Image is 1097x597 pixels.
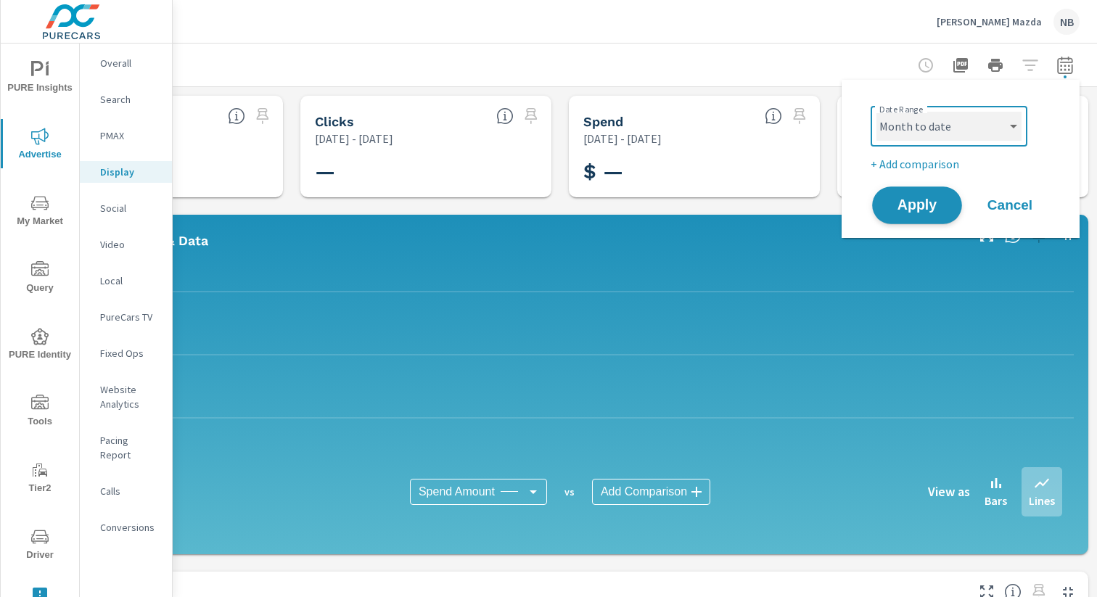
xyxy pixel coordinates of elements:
[80,197,172,219] div: Social
[872,186,962,224] button: Apply
[80,52,172,74] div: Overall
[100,56,160,70] p: Overall
[80,480,172,502] div: Calls
[946,51,975,80] button: "Export Report to PDF"
[315,130,393,147] p: [DATE] - [DATE]
[1051,51,1080,80] button: Select Date Range
[80,379,172,415] div: Website Analytics
[5,528,75,564] span: Driver
[80,516,172,538] div: Conversions
[100,433,160,462] p: Pacing Report
[887,199,947,213] span: Apply
[80,125,172,147] div: PMAX
[100,310,160,324] p: PureCars TV
[410,479,547,505] div: Spend Amount
[928,485,970,499] h6: View as
[80,88,172,110] div: Search
[100,484,160,498] p: Calls
[5,261,75,297] span: Query
[1029,492,1055,509] p: Lines
[80,161,172,183] div: Display
[315,114,354,129] h5: Clicks
[5,61,75,96] span: PURE Insights
[5,395,75,430] span: Tools
[981,51,1010,80] button: Print Report
[100,237,160,252] p: Video
[100,520,160,535] p: Conversions
[583,130,662,147] p: [DATE] - [DATE]
[100,92,160,107] p: Search
[966,187,1053,223] button: Cancel
[937,15,1042,28] p: [PERSON_NAME] Mazda
[985,492,1007,509] p: Bars
[1053,9,1080,35] div: NB
[871,155,1056,173] p: + Add comparison
[80,270,172,292] div: Local
[5,194,75,230] span: My Market
[228,107,245,125] span: The number of times an ad was shown on your behalf.
[100,201,160,215] p: Social
[583,160,805,184] h3: $ —
[80,234,172,255] div: Video
[519,104,543,128] span: Select a preset date range to save this widget
[981,199,1039,212] span: Cancel
[547,485,592,498] p: vs
[100,382,160,411] p: Website Analytics
[251,104,274,128] span: Select a preset date range to save this widget
[100,273,160,288] p: Local
[100,165,160,179] p: Display
[583,114,623,129] h5: Spend
[315,160,537,184] h3: —
[100,346,160,361] p: Fixed Ops
[496,107,514,125] span: The number of times an ad was clicked by a consumer.
[592,479,710,505] div: Add Comparison
[80,342,172,364] div: Fixed Ops
[5,461,75,497] span: Tier2
[601,485,687,499] span: Add Comparison
[5,328,75,363] span: PURE Identity
[80,306,172,328] div: PureCars TV
[100,128,160,143] p: PMAX
[5,128,75,163] span: Advertise
[80,429,172,466] div: Pacing Report
[419,485,495,499] span: Spend Amount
